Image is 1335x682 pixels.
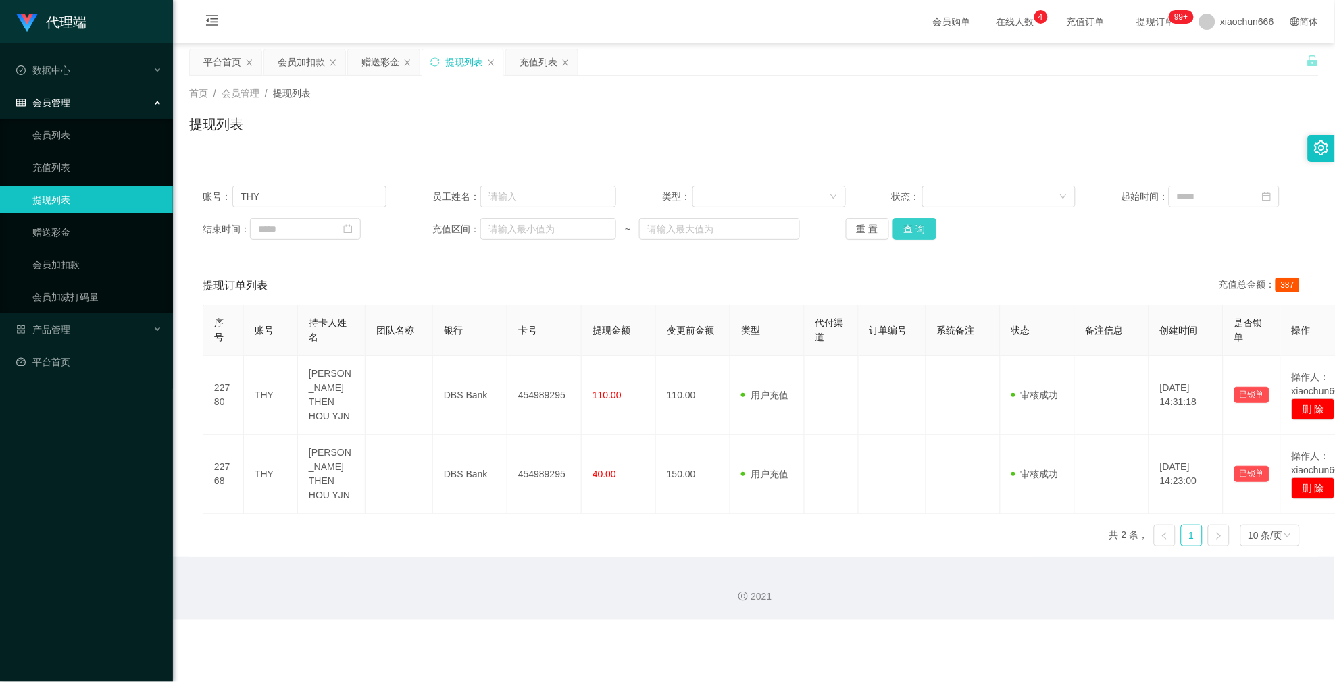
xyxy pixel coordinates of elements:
[1034,10,1048,24] sup: 4
[593,325,630,336] span: 提现金额
[343,224,353,234] i: 图标: calendar
[520,49,557,75] div: 充值列表
[430,57,440,67] i: 图标: sync
[1307,55,1319,67] i: 图标: unlock
[32,154,162,181] a: 充值列表
[203,190,232,204] span: 账号：
[278,49,325,75] div: 会员加扣款
[203,49,241,75] div: 平台首页
[893,218,936,240] button: 查 询
[1219,278,1305,294] div: 充值总金额：
[1086,325,1124,336] span: 备注信息
[593,469,616,479] span: 40.00
[738,592,748,601] i: 图标: copyright
[309,317,347,342] span: 持卡人姓名
[32,122,162,149] a: 会员列表
[445,49,483,75] div: 提现列表
[892,190,922,204] span: 状态：
[16,98,26,107] i: 图标: table
[32,251,162,278] a: 会员加扣款
[1011,390,1059,400] span: 审核成功
[213,88,216,99] span: /
[1161,532,1169,540] i: 图标: left
[433,356,507,435] td: DBS Bank
[1060,17,1111,26] span: 充值订单
[1292,325,1311,336] span: 操作
[16,16,86,27] a: 代理端
[203,222,250,236] span: 结束时间：
[265,88,268,99] span: /
[433,435,507,514] td: DBS Bank
[937,325,975,336] span: 系统备注
[189,88,208,99] span: 首页
[667,325,714,336] span: 变更前金额
[32,219,162,246] a: 赠送彩金
[1181,525,1203,546] li: 1
[203,356,244,435] td: 22780
[32,284,162,311] a: 会员加减打码量
[232,186,386,207] input: 请输入
[1215,532,1223,540] i: 图标: right
[616,222,639,236] span: ~
[507,356,582,435] td: 454989295
[656,356,730,435] td: 110.00
[741,469,788,479] span: 用户充值
[593,390,622,400] span: 110.00
[16,325,26,334] i: 图标: appstore-o
[480,218,616,240] input: 请输入最小值为
[298,356,366,435] td: [PERSON_NAME] THEN HOU YJN
[1276,278,1300,292] span: 387
[1130,17,1182,26] span: 提现订单
[518,325,537,336] span: 卡号
[1208,525,1230,546] li: 下一页
[432,222,480,236] span: 充值区间：
[1109,525,1149,546] li: 共 2 条，
[1149,356,1224,435] td: [DATE] 14:31:18
[184,589,1324,604] div: 2021
[1290,17,1300,26] i: 图标: global
[244,435,298,514] td: THY
[1011,469,1059,479] span: 审核成功
[361,49,399,75] div: 赠送彩金
[273,88,311,99] span: 提现列表
[741,325,760,336] span: 类型
[1169,10,1193,24] sup: 1180
[16,14,38,32] img: logo.9652507e.png
[1122,190,1169,204] span: 起始时间：
[487,59,495,67] i: 图标: close
[255,325,274,336] span: 账号
[846,218,889,240] button: 重 置
[815,317,844,342] span: 代付渠道
[203,435,244,514] td: 22768
[32,186,162,213] a: 提现列表
[1160,325,1198,336] span: 创建时间
[1234,317,1263,342] span: 是否锁单
[1234,466,1269,482] button: 已锁单
[189,114,243,134] h1: 提现列表
[741,390,788,400] span: 用户充值
[561,59,570,67] i: 图标: close
[16,65,26,75] i: 图标: check-circle-o
[444,325,463,336] span: 银行
[1149,435,1224,514] td: [DATE] 14:23:00
[222,88,259,99] span: 会员管理
[830,192,838,202] i: 图标: down
[432,190,480,204] span: 员工姓名：
[656,435,730,514] td: 150.00
[16,65,70,76] span: 数据中心
[189,1,235,44] i: 图标: menu-fold
[1262,192,1271,201] i: 图标: calendar
[214,317,224,342] span: 序号
[376,325,414,336] span: 团队名称
[1292,398,1335,420] button: 删 除
[403,59,411,67] i: 图标: close
[1011,325,1030,336] span: 状态
[990,17,1041,26] span: 在线人数
[298,435,366,514] td: [PERSON_NAME] THEN HOU YJN
[203,278,268,294] span: 提现订单列表
[1284,531,1292,541] i: 图标: down
[245,59,253,67] i: 图标: close
[870,325,907,336] span: 订单编号
[1182,525,1202,546] a: 1
[1059,192,1067,202] i: 图标: down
